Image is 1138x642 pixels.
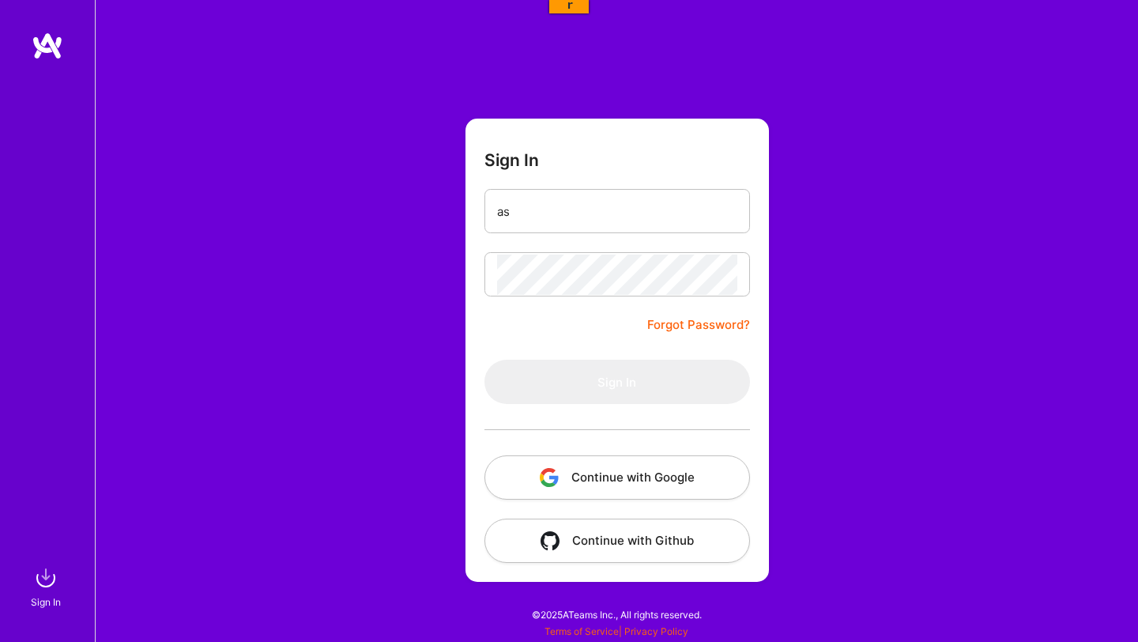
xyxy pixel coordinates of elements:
[541,531,560,550] img: icon
[95,595,1138,634] div: © 2025 ATeams Inc., All rights reserved.
[484,455,750,500] button: Continue with Google
[624,625,688,637] a: Privacy Policy
[484,150,539,170] h3: Sign In
[31,594,61,610] div: Sign In
[540,468,559,487] img: icon
[497,191,737,232] input: Email...
[32,32,63,60] img: logo
[30,562,62,594] img: sign in
[33,562,62,610] a: sign inSign In
[484,519,750,563] button: Continue with Github
[545,625,619,637] a: Terms of Service
[647,315,750,334] a: Forgot Password?
[545,625,688,637] span: |
[484,360,750,404] button: Sign In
